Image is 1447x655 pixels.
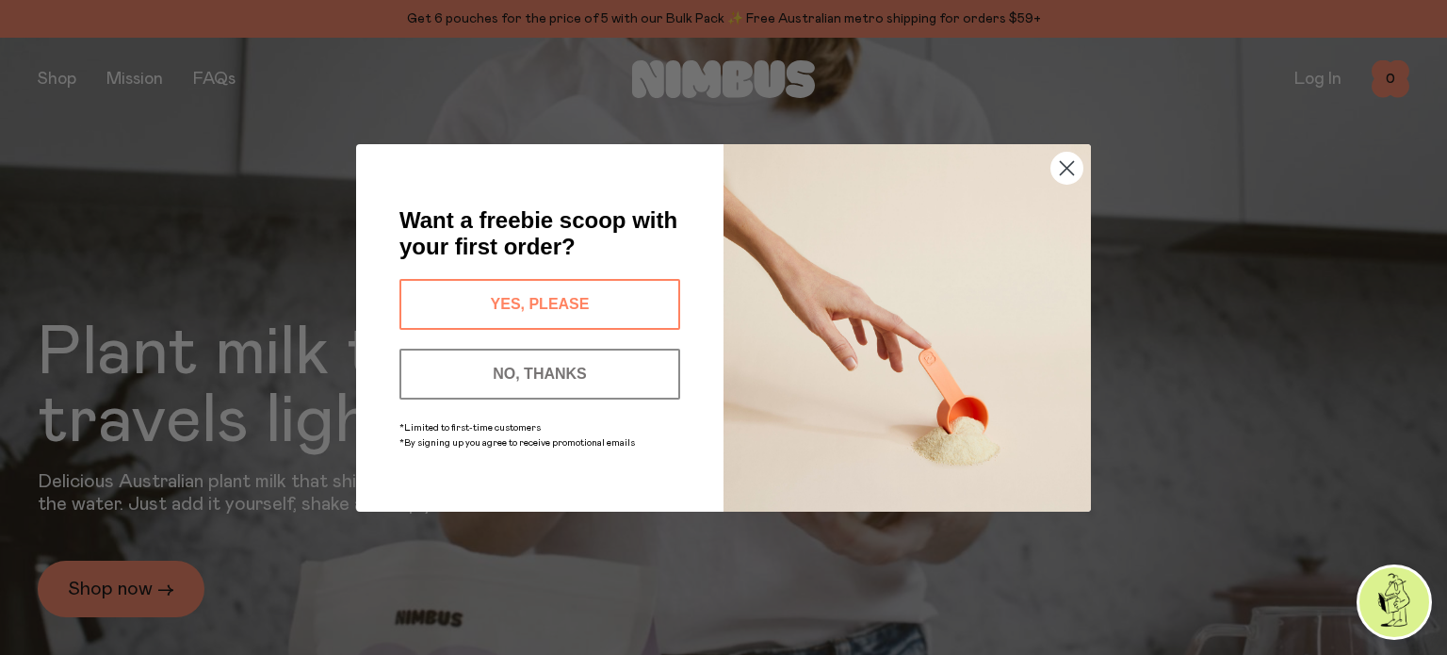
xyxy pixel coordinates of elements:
[723,144,1091,512] img: c0d45117-8e62-4a02-9742-374a5db49d45.jpeg
[1050,152,1083,185] button: Close dialog
[399,279,680,330] button: YES, PLEASE
[1359,567,1429,637] img: agent
[399,423,541,433] span: *Limited to first-time customers
[399,207,677,259] span: Want a freebie scoop with your first order?
[399,438,635,448] span: *By signing up you agree to receive promotional emails
[399,349,680,400] button: NO, THANKS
